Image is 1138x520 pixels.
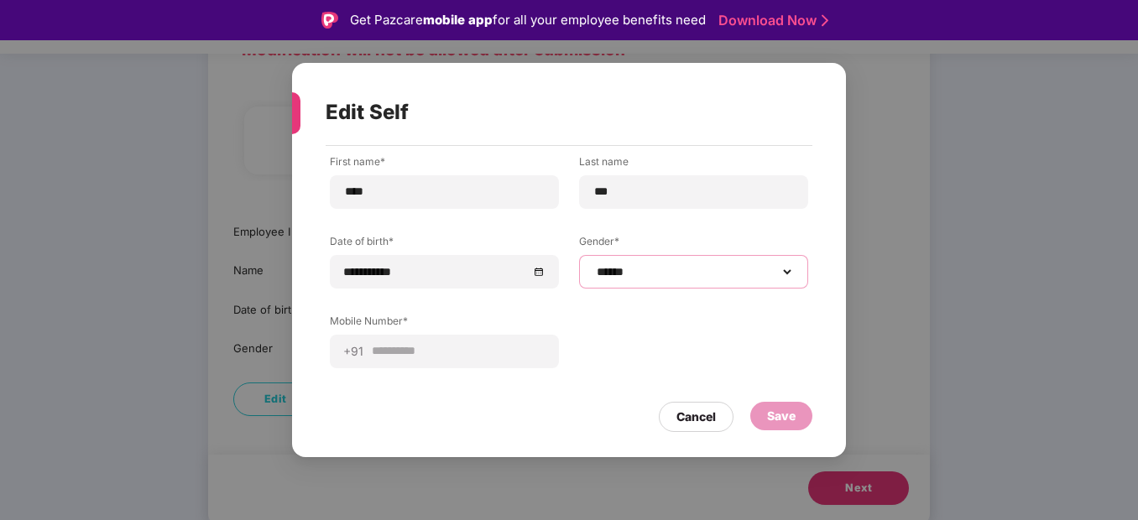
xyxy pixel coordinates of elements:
[350,10,706,30] div: Get Pazcare for all your employee benefits need
[423,12,493,28] strong: mobile app
[343,343,370,359] span: +91
[676,408,716,426] div: Cancel
[579,154,808,175] label: Last name
[321,12,338,29] img: Logo
[718,12,823,29] a: Download Now
[330,234,559,255] label: Date of birth*
[822,12,828,29] img: Stroke
[330,154,559,175] label: First name*
[579,234,808,255] label: Gender*
[330,314,559,335] label: Mobile Number*
[767,407,796,425] div: Save
[326,80,772,145] div: Edit Self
